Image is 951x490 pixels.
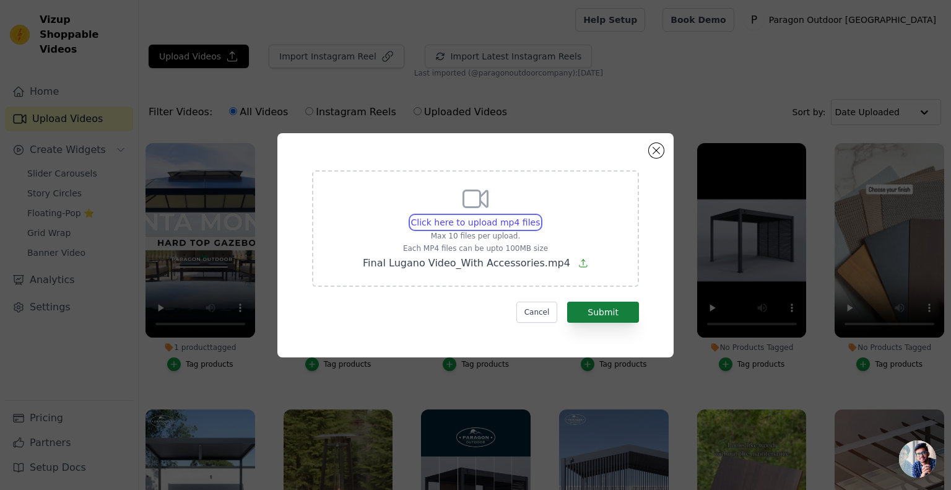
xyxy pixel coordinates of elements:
[363,243,588,253] p: Each MP4 files can be upto 100MB size
[567,302,639,323] button: Submit
[363,257,570,269] span: Final Lugano Video_With Accessories.mp4
[363,231,588,241] p: Max 10 files per upload.
[899,440,936,478] div: Open chat
[411,217,541,227] span: Click here to upload mp4 files
[649,143,664,158] button: Close modal
[516,302,558,323] button: Cancel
